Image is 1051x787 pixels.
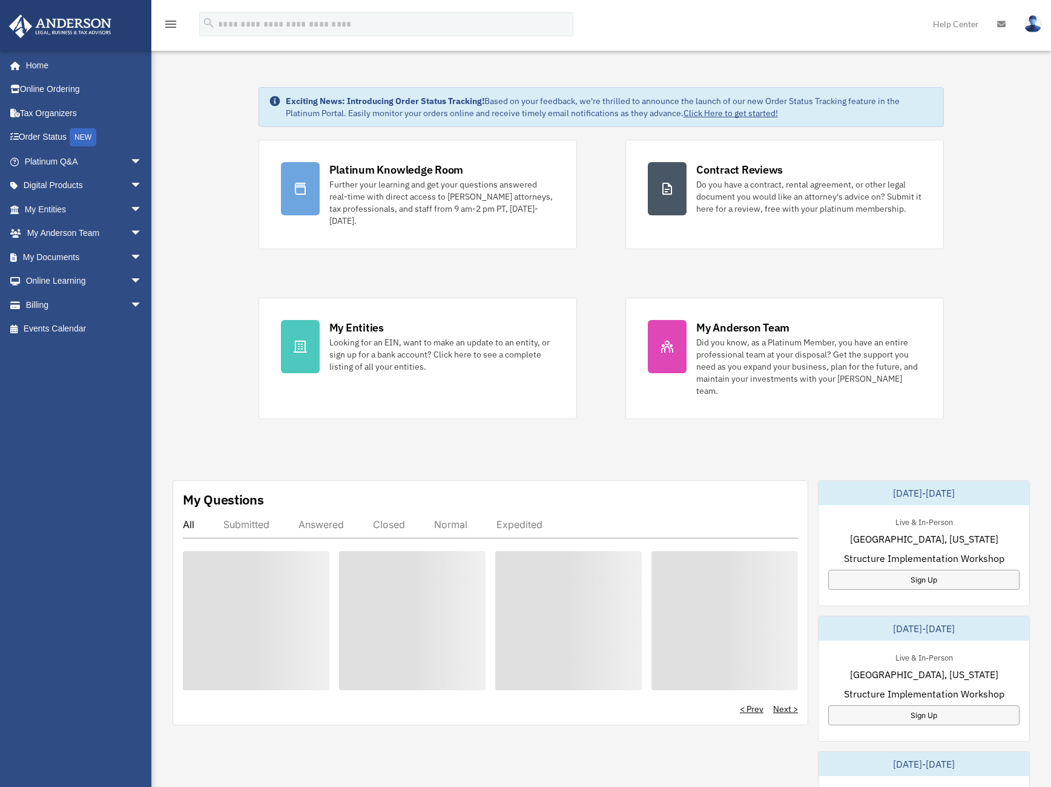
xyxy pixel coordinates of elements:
i: menu [163,17,178,31]
div: Expedited [496,518,542,531]
span: Structure Implementation Workshop [844,687,1004,701]
div: Contract Reviews [696,162,783,177]
a: Platinum Q&Aarrow_drop_down [8,149,160,174]
span: arrow_drop_down [130,197,154,222]
span: arrow_drop_down [130,221,154,246]
a: Order StatusNEW [8,125,160,150]
a: Digital Productsarrow_drop_down [8,174,160,198]
div: All [183,518,194,531]
div: [DATE]-[DATE] [819,616,1029,641]
a: My Anderson Teamarrow_drop_down [8,221,160,246]
span: arrow_drop_down [130,269,154,294]
a: menu [163,21,178,31]
span: [GEOGRAPHIC_DATA], [US_STATE] [850,667,998,682]
img: User Pic [1024,15,1042,33]
div: NEW [70,128,96,146]
div: Closed [373,518,405,531]
div: My Questions [183,491,264,509]
a: My Anderson Team Did you know, as a Platinum Member, you have an entire professional team at your... [625,298,944,419]
a: Online Ordering [8,77,160,102]
a: My Documentsarrow_drop_down [8,245,160,269]
div: Looking for an EIN, want to make an update to an entity, or sign up for a bank account? Click her... [329,336,555,373]
div: Normal [434,518,467,531]
a: Click Here to get started! [684,108,778,119]
span: arrow_drop_down [130,293,154,318]
div: Did you know, as a Platinum Member, you have an entire professional team at your disposal? Get th... [696,336,921,397]
a: My Entitiesarrow_drop_down [8,197,160,221]
a: Online Learningarrow_drop_down [8,269,160,293]
a: My Entities Looking for an EIN, want to make an update to an entity, or sign up for a bank accoun... [259,298,577,419]
a: Home [8,53,154,77]
div: Submitted [223,518,269,531]
span: arrow_drop_down [130,245,154,270]
a: < Prev [740,703,763,715]
div: Based on your feedback, we're thrilled to announce the launch of our new Order Status Tracking fe... [286,95,934,119]
img: Anderson Advisors Platinum Portal [5,15,115,38]
div: Answered [298,518,344,531]
span: arrow_drop_down [130,174,154,198]
span: [GEOGRAPHIC_DATA], [US_STATE] [850,532,998,546]
a: Billingarrow_drop_down [8,293,160,317]
i: search [202,16,216,30]
div: [DATE]-[DATE] [819,752,1029,776]
div: Platinum Knowledge Room [329,162,464,177]
a: Sign Up [828,570,1020,590]
div: Do you have a contract, rental agreement, or other legal document you would like an attorney's ad... [696,178,921,215]
a: Sign Up [828,705,1020,725]
div: [DATE]-[DATE] [819,481,1029,505]
div: My Anderson Team [696,320,789,335]
a: Next > [773,703,798,715]
a: Contract Reviews Do you have a contract, rental agreement, or other legal document you would like... [625,140,944,249]
div: Live & In-Person [886,515,963,527]
a: Tax Organizers [8,101,160,125]
div: Live & In-Person [886,650,963,663]
a: Events Calendar [8,317,160,341]
span: arrow_drop_down [130,149,154,174]
strong: Exciting News: Introducing Order Status Tracking! [286,96,484,106]
span: Structure Implementation Workshop [844,551,1004,566]
div: Further your learning and get your questions answered real-time with direct access to [PERSON_NAM... [329,178,555,227]
a: Platinum Knowledge Room Further your learning and get your questions answered real-time with dire... [259,140,577,249]
div: My Entities [329,320,384,335]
